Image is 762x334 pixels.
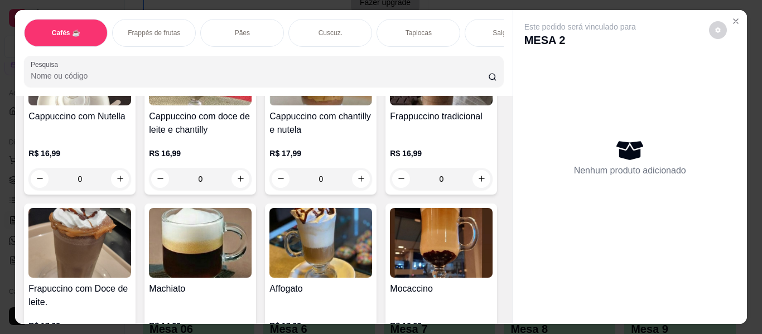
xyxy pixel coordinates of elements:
label: Pesquisa [31,60,62,69]
p: R$ 16,99 [149,148,252,159]
button: increase-product-quantity [232,170,249,188]
button: decrease-product-quantity [31,170,49,188]
img: product-image [390,208,493,278]
button: increase-product-quantity [472,170,490,188]
button: Close [727,12,745,30]
button: decrease-product-quantity [151,170,169,188]
p: R$ 16,99 [390,320,493,331]
button: decrease-product-quantity [392,170,410,188]
input: Pesquisa [31,70,488,81]
p: Tapiocas [406,28,432,37]
h4: Frappuccino tradicional [390,110,493,123]
h4: Cappuccino com chantilly e nutela [269,110,372,137]
h4: Cappuccino com Nutella [28,110,131,123]
h4: Mocaccino [390,282,493,296]
p: R$ 16,99 [390,148,493,159]
button: decrease-product-quantity [709,21,727,39]
button: decrease-product-quantity [272,170,290,188]
button: increase-product-quantity [111,170,129,188]
h4: Cappuccino com doce de leite e chantilly [149,110,252,137]
p: R$ 17,99 [269,320,372,331]
img: product-image [149,208,252,278]
h4: Machiato [149,282,252,296]
p: R$ 17,99 [28,320,131,331]
p: Este pedido será vinculado para [524,21,636,32]
p: Nenhum produto adicionado [574,164,686,177]
img: product-image [269,208,372,278]
p: R$ 14,99 [149,320,252,331]
img: product-image [28,208,131,278]
h4: Affogato [269,282,372,296]
p: Frappés de frutas [128,28,180,37]
h4: Frapuccino com Doce de leite. [28,282,131,309]
p: Cuscuz. [319,28,343,37]
p: Pães [235,28,250,37]
p: Cafés ☕ [52,28,80,37]
p: R$ 16,99 [28,148,131,159]
p: Salgados [493,28,520,37]
p: R$ 17,99 [269,148,372,159]
p: MESA 2 [524,32,636,48]
button: increase-product-quantity [352,170,370,188]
